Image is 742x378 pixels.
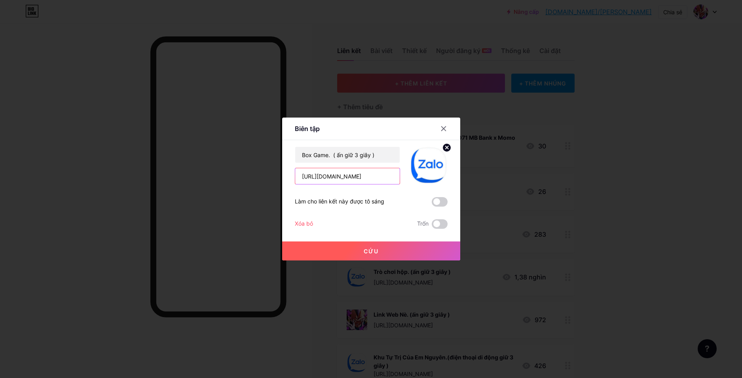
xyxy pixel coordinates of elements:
img: liên kết_hình thu nhỏ [410,146,448,184]
input: URL [295,168,400,184]
font: Xóa bỏ [295,220,313,227]
font: Trốn [417,220,429,227]
button: Cứu [282,241,460,260]
font: Biên tập [295,125,320,133]
font: Cứu [364,248,379,255]
font: Làm cho liên kết này được tô sáng [295,198,384,205]
input: Tiêu đề [295,147,400,163]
